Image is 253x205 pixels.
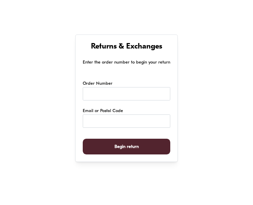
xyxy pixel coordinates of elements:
h1: Returns & Exchanges [83,42,170,52]
label: Order Number [83,80,112,87]
p: Enter the order number to begin your return [83,59,170,66]
button: Begin return [83,139,170,155]
label: Email or Postal Code [83,108,123,114]
span: Begin return [115,139,139,154]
